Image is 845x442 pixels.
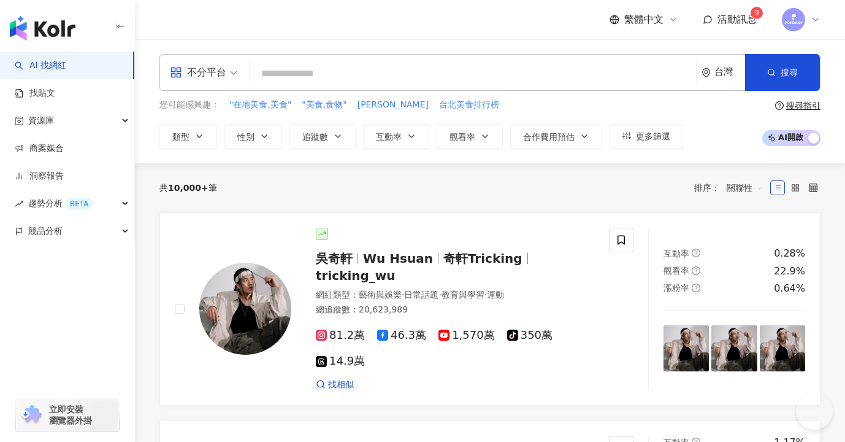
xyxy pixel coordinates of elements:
[487,290,504,300] span: 運動
[484,290,487,300] span: ·
[439,99,499,111] span: 台北美食排行榜
[28,217,63,245] span: 競品分析
[159,183,217,193] div: 共 筆
[694,178,770,198] div: 排序：
[237,132,254,142] span: 性別
[170,66,182,79] span: appstore
[774,247,805,260] div: 0.28%
[754,9,759,17] span: 9
[65,198,93,210] div: BETA
[28,190,93,217] span: 趨勢分析
[316,379,354,391] a: 找相似
[170,63,226,82] div: 不分平台
[443,251,522,266] span: 奇軒Tricking
[702,68,711,77] span: environment
[775,101,784,110] span: question-circle
[316,268,396,283] span: tricking_wu
[663,249,689,258] span: 互動率
[363,251,433,266] span: Wu Hsuan
[711,325,757,371] img: post-image
[437,124,503,149] button: 觀看率
[316,289,594,301] div: 網紅類型 ：
[663,266,689,276] span: 觀看率
[449,132,475,142] span: 觀看率
[289,124,356,149] button: 追蹤數
[663,283,689,293] span: 漲粉率
[376,132,402,142] span: 互動率
[316,304,594,316] div: 總追蹤數 ： 20,623,989
[786,101,820,110] div: 搜尋指引
[168,183,208,193] span: 10,000+
[49,404,92,426] span: 立即安裝 瀏覽器外掛
[692,284,700,292] span: question-circle
[357,99,429,111] span: [PERSON_NAME]
[15,170,64,182] a: 洞察報告
[717,14,757,25] span: 活動訊息
[301,98,347,112] button: "美食,食物"
[663,325,709,371] img: post-image
[359,290,402,300] span: 藝術與娛樂
[20,405,44,425] img: chrome extension
[357,98,429,112] button: [PERSON_NAME]
[10,16,75,41] img: logo
[316,355,365,368] span: 14.9萬
[15,142,64,155] a: 商案媒合
[224,124,282,149] button: 性別
[159,212,820,406] a: KOL Avatar吳奇軒Wu Hsuan奇軒Trickingtricking_wu網紅類型：藝術與娛樂·日常話題·教育與學習·運動總追蹤數：20,623,98981.2萬46.3萬1,570萬...
[28,107,54,134] span: 資源庫
[745,54,820,91] button: 搜尋
[760,325,805,371] img: post-image
[782,8,805,31] img: images.png
[796,393,833,430] iframe: Help Scout Beacon - Open
[692,249,700,257] span: question-circle
[15,87,55,99] a: 找貼文
[404,290,438,300] span: 日常話題
[229,98,292,112] button: "在地美食,美食"
[402,290,404,300] span: ·
[229,99,291,111] span: "在地美食,美食"
[438,98,500,112] button: 台北美食排行榜
[727,178,763,198] span: 關聯性
[510,124,602,149] button: 合作費用預估
[774,265,805,278] div: 22.9%
[328,379,354,391] span: 找相似
[438,290,441,300] span: ·
[781,68,798,77] span: 搜尋
[159,99,220,111] span: 您可能感興趣：
[714,67,745,77] div: 台灣
[377,329,426,342] span: 46.3萬
[15,200,23,208] span: rise
[751,7,763,19] sup: 9
[774,282,805,295] div: 0.64%
[624,13,663,26] span: 繁體中文
[302,132,328,142] span: 追蹤數
[523,132,575,142] span: 合作費用預估
[610,124,683,149] button: 更多篩選
[363,124,429,149] button: 互動率
[692,266,700,275] span: question-circle
[159,124,217,149] button: 類型
[438,329,495,342] span: 1,570萬
[172,132,189,142] span: 類型
[507,329,552,342] span: 350萬
[316,251,353,266] span: 吳奇軒
[16,398,119,432] a: chrome extension立即安裝 瀏覽器外掛
[15,60,66,72] a: searchAI 找網紅
[199,263,291,355] img: KOL Avatar
[316,329,365,342] span: 81.2萬
[302,99,346,111] span: "美食,食物"
[636,131,670,141] span: 更多篩選
[442,290,484,300] span: 教育與學習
